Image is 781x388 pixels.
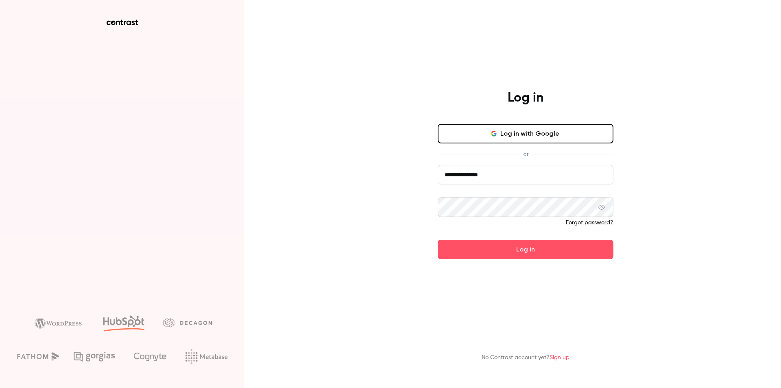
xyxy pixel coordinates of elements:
a: Sign up [550,355,569,360]
h4: Log in [508,90,543,106]
button: Log in [438,240,613,259]
button: Log in with Google [438,124,613,143]
span: or [519,150,532,158]
a: Forgot password? [566,220,613,225]
img: decagon [163,318,212,327]
p: No Contrast account yet? [482,353,569,362]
